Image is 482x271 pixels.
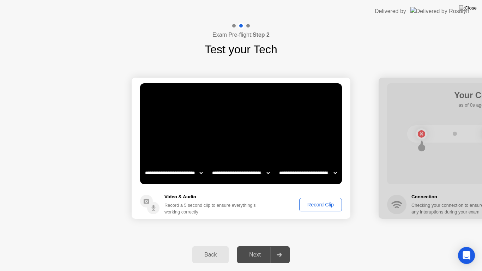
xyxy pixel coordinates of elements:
[459,5,477,11] img: Close
[194,252,227,258] div: Back
[239,252,271,258] div: Next
[192,246,229,263] button: Back
[211,166,271,180] select: Available speakers
[278,166,338,180] select: Available microphones
[164,202,259,215] div: Record a 5 second clip to ensure everything’s working correctly
[144,166,204,180] select: Available cameras
[253,32,270,38] b: Step 2
[458,247,475,264] div: Open Intercom Messenger
[237,246,290,263] button: Next
[164,193,259,200] h5: Video & Audio
[299,198,342,211] button: Record Clip
[302,202,339,207] div: Record Clip
[212,31,270,39] h4: Exam Pre-flight:
[205,41,277,58] h1: Test your Tech
[410,7,469,15] img: Delivered by Rosalyn
[375,7,406,16] div: Delivered by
